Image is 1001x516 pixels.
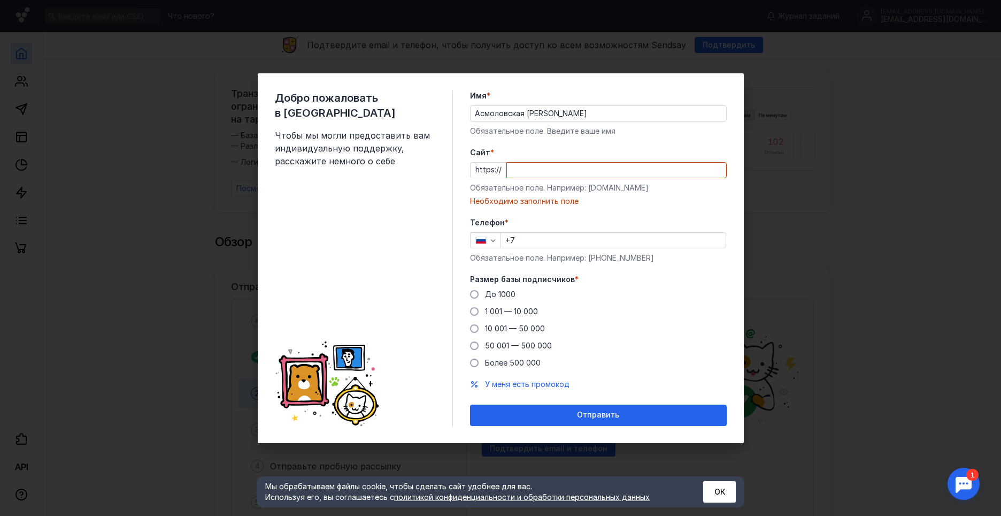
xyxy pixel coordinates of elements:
div: 1 [24,6,36,18]
span: Чтобы мы могли предоставить вам индивидуальную поддержку, расскажите немного о себе [275,129,435,168]
span: Имя [470,90,487,101]
button: Отправить [470,405,727,426]
span: 10 001 — 50 000 [485,324,545,333]
button: ОК [703,481,736,503]
span: 50 001 — 500 000 [485,341,552,350]
span: Телефон [470,217,505,228]
button: У меня есть промокод [485,379,569,390]
div: Необходимо заполнить поле [470,196,727,207]
span: Cайт [470,147,490,158]
span: У меня есть промокод [485,380,569,389]
a: политикой конфиденциальности и обработки персональных данных [394,492,650,502]
span: 1 001 — 10 000 [485,307,538,316]
div: Обязательное поле. Например: [DOMAIN_NAME] [470,183,727,193]
span: Отправить [577,411,619,420]
div: Мы обрабатываем файлы cookie, чтобы сделать сайт удобнее для вас. Используя его, вы соглашаетесь c [265,481,677,503]
span: До 1000 [485,290,515,299]
span: Более 500 000 [485,358,541,367]
span: Размер базы подписчиков [470,274,575,285]
span: Добро пожаловать в [GEOGRAPHIC_DATA] [275,90,435,120]
div: Обязательное поле. Например: [PHONE_NUMBER] [470,253,727,263]
div: Обязательное поле. Введите ваше имя [470,126,727,136]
